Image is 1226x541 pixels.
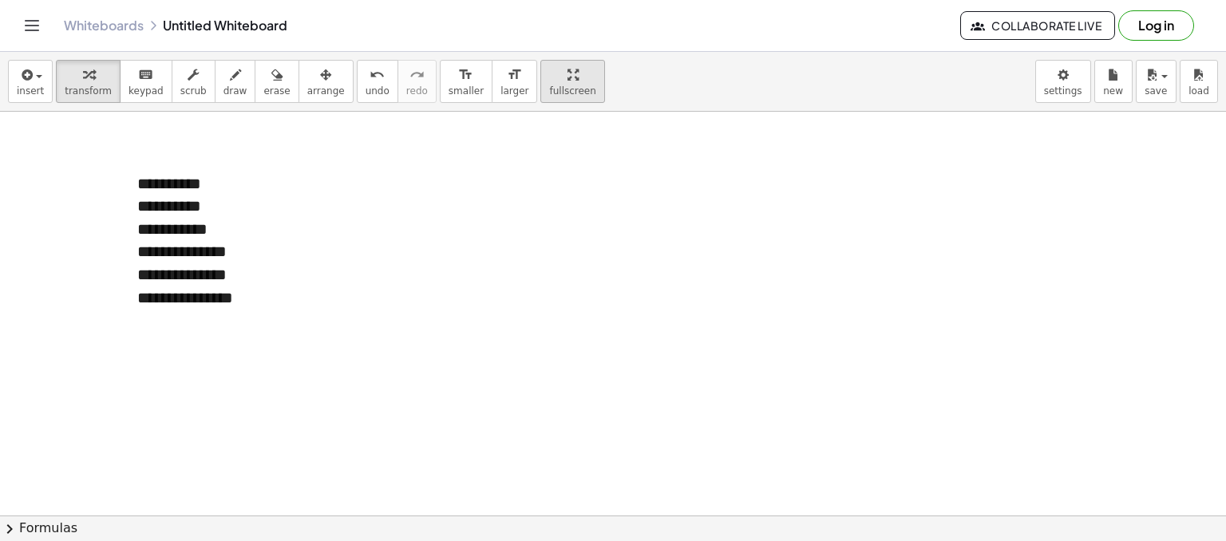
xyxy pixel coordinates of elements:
[370,65,385,85] i: undo
[215,60,256,103] button: draw
[492,60,537,103] button: format_sizelarger
[1035,60,1091,103] button: settings
[1136,60,1177,103] button: save
[1044,85,1082,97] span: settings
[974,18,1101,33] span: Collaborate Live
[223,85,247,97] span: draw
[120,60,172,103] button: keyboardkeypad
[255,60,299,103] button: erase
[172,60,216,103] button: scrub
[17,85,44,97] span: insert
[65,85,112,97] span: transform
[397,60,437,103] button: redoredo
[307,85,345,97] span: arrange
[507,65,522,85] i: format_size
[409,65,425,85] i: redo
[263,85,290,97] span: erase
[1145,85,1167,97] span: save
[366,85,390,97] span: undo
[1180,60,1218,103] button: load
[357,60,398,103] button: undoundo
[180,85,207,97] span: scrub
[64,18,144,34] a: Whiteboards
[56,60,121,103] button: transform
[129,85,164,97] span: keypad
[19,13,45,38] button: Toggle navigation
[1094,60,1133,103] button: new
[299,60,354,103] button: arrange
[500,85,528,97] span: larger
[406,85,428,97] span: redo
[449,85,484,97] span: smaller
[960,11,1115,40] button: Collaborate Live
[440,60,492,103] button: format_sizesmaller
[549,85,595,97] span: fullscreen
[8,60,53,103] button: insert
[1103,85,1123,97] span: new
[458,65,473,85] i: format_size
[1188,85,1209,97] span: load
[138,65,153,85] i: keyboard
[1118,10,1194,41] button: Log in
[540,60,604,103] button: fullscreen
